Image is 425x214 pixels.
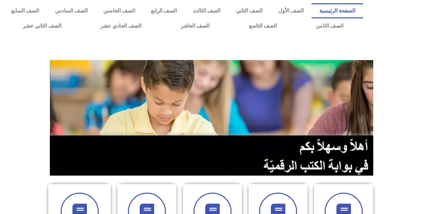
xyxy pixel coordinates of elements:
a: الصف الثالث [185,3,228,18]
a: الصفحة الرئيسية [312,3,363,18]
a: الصف الرابع [143,3,185,18]
a: الصف التاسع [229,18,296,33]
a: الصف السابع [3,3,47,18]
a: الصف الحادي عشر [81,18,161,33]
a: الصف السادس [47,3,95,18]
a: الصف العاشر [161,18,229,33]
a: الصف الخامس [95,3,143,18]
a: الصف الثاني عشر [3,18,81,33]
a: الصف الأول [270,3,311,18]
a: الصف الثامن [296,18,363,33]
a: الصف الثاني [228,3,270,18]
